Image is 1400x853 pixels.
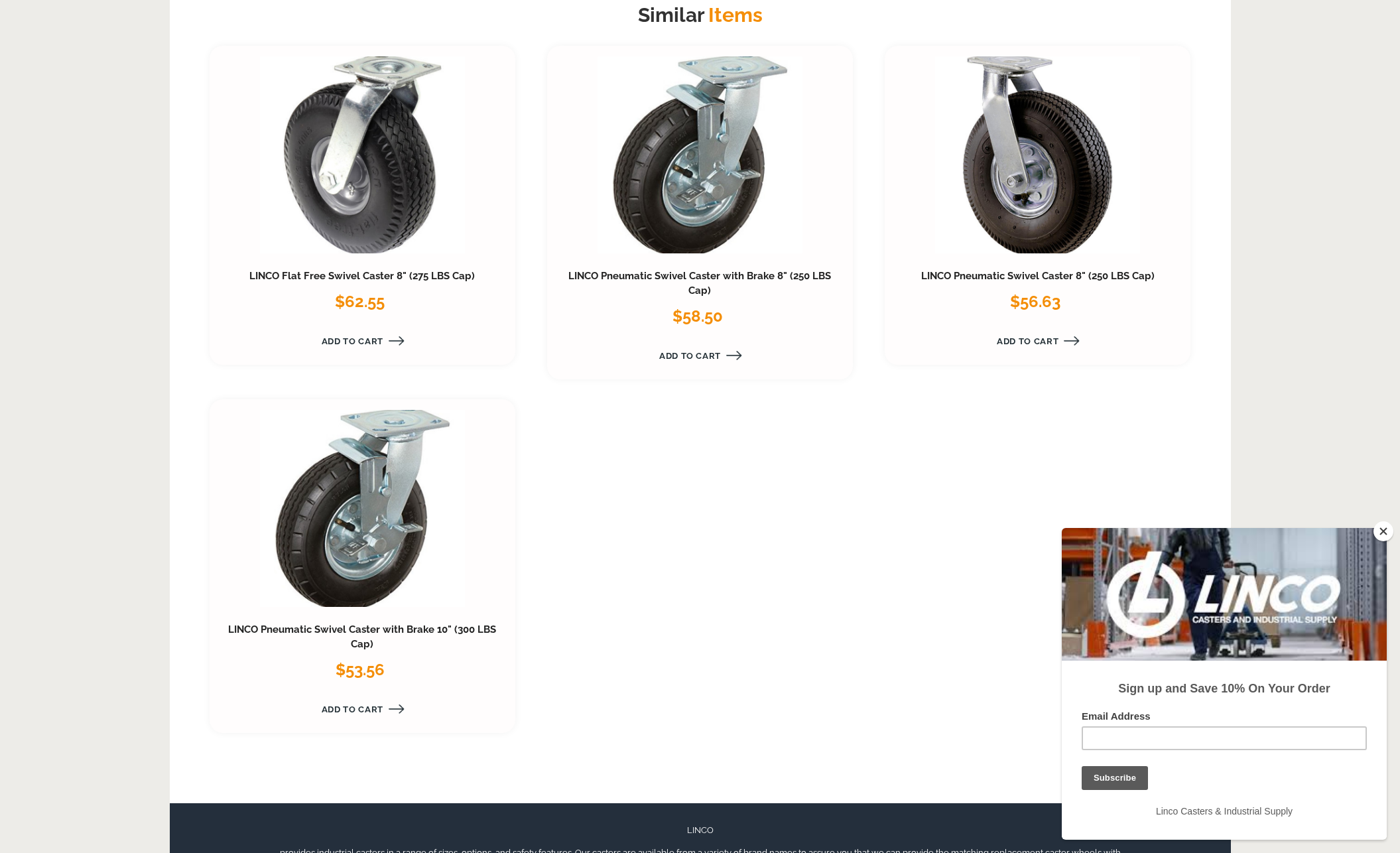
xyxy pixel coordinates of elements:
[921,270,1155,282] a: LINCO Pneumatic Swivel Caster 8" (250 LBS Cap)
[220,696,485,722] a: Add to Cart
[335,292,385,311] span: $62.55
[322,704,383,714] span: Add to Cart
[659,351,721,361] span: Add to Cart
[997,336,1058,346] span: Add to Cart
[895,328,1161,354] a: Add to Cart
[558,343,823,369] a: Add to Cart
[210,1,1191,30] h2: Similar
[687,825,714,835] span: LINCO
[1010,292,1060,311] span: $56.63
[336,660,385,679] span: $53.56
[228,623,496,650] a: LINCO Pneumatic Swivel Caster with Brake 10" (300 LBS Cap)
[94,278,231,289] span: Linco Casters & Industrial Supply
[568,270,831,296] a: LINCO Pneumatic Swivel Caster with Brake 8" (250 LBS Cap)
[705,3,763,27] span: Items
[20,182,305,198] label: Email Address
[249,270,475,282] a: LINCO Flat Free Swivel Caster 8" (275 LBS Cap)
[1373,521,1393,541] button: Close
[56,154,268,167] strong: Sign up and Save 10% On Your Order
[220,328,485,354] a: Add to Cart
[20,238,86,262] input: Subscribe
[322,336,383,346] span: Add to Cart
[672,306,723,326] span: $58.50
[15,20,81,44] button: Subscribe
